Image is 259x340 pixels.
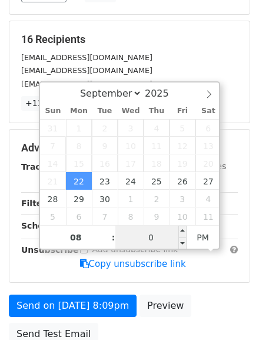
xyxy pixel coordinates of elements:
span: Wed [118,107,144,115]
span: October 2, 2025 [144,190,170,207]
span: October 1, 2025 [118,190,144,207]
span: October 8, 2025 [118,207,144,225]
strong: Schedule [21,221,64,230]
span: September 4, 2025 [144,119,170,137]
span: September 20, 2025 [195,154,221,172]
span: October 3, 2025 [170,190,195,207]
span: October 9, 2025 [144,207,170,225]
span: August 31, 2025 [40,119,66,137]
span: September 9, 2025 [92,137,118,154]
span: September 30, 2025 [92,190,118,207]
input: Hour [40,226,112,249]
span: October 10, 2025 [170,207,195,225]
span: September 22, 2025 [66,172,92,190]
span: September 1, 2025 [66,119,92,137]
span: September 18, 2025 [144,154,170,172]
span: September 24, 2025 [118,172,144,190]
span: September 29, 2025 [66,190,92,207]
h5: 16 Recipients [21,33,238,46]
a: Copy unsubscribe link [80,259,186,269]
span: September 15, 2025 [66,154,92,172]
span: October 5, 2025 [40,207,66,225]
strong: Unsubscribe [21,245,79,255]
a: Preview [140,295,191,317]
a: +13 more [21,96,71,111]
span: September 27, 2025 [195,172,221,190]
h5: Advanced [21,141,238,154]
span: Fri [170,107,195,115]
div: 聊天小工具 [200,283,259,340]
span: September 19, 2025 [170,154,195,172]
span: September 12, 2025 [170,137,195,154]
span: September 16, 2025 [92,154,118,172]
small: [EMAIL_ADDRESS][DOMAIN_NAME] [21,80,152,88]
input: Minute [115,226,187,249]
span: September 8, 2025 [66,137,92,154]
span: September 25, 2025 [144,172,170,190]
span: September 21, 2025 [40,172,66,190]
span: September 6, 2025 [195,119,221,137]
span: October 7, 2025 [92,207,118,225]
span: September 5, 2025 [170,119,195,137]
span: Sat [195,107,221,115]
span: September 11, 2025 [144,137,170,154]
strong: Tracking [21,162,61,171]
iframe: Chat Widget [200,283,259,340]
input: Year [142,88,184,99]
span: October 11, 2025 [195,207,221,225]
span: September 3, 2025 [118,119,144,137]
strong: Filters [21,199,51,208]
span: Sun [40,107,66,115]
span: September 23, 2025 [92,172,118,190]
small: [EMAIL_ADDRESS][DOMAIN_NAME] [21,66,152,75]
span: Tue [92,107,118,115]
span: September 17, 2025 [118,154,144,172]
span: September 13, 2025 [195,137,221,154]
span: September 28, 2025 [40,190,66,207]
small: [EMAIL_ADDRESS][DOMAIN_NAME] [21,53,152,62]
span: September 7, 2025 [40,137,66,154]
span: October 4, 2025 [195,190,221,207]
span: September 14, 2025 [40,154,66,172]
a: Send on [DATE] 8:09pm [9,295,137,317]
span: October 6, 2025 [66,207,92,225]
span: September 26, 2025 [170,172,195,190]
span: Mon [66,107,92,115]
span: : [112,226,115,249]
span: Thu [144,107,170,115]
span: September 10, 2025 [118,137,144,154]
span: September 2, 2025 [92,119,118,137]
span: Click to toggle [187,226,219,249]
